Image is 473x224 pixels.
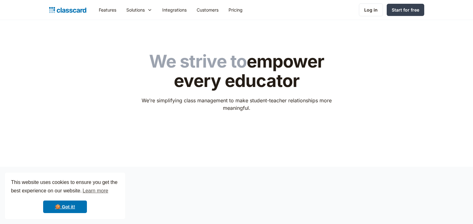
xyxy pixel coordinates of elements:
div: Log in [364,7,378,13]
h1: empower every educator [137,52,336,90]
div: Solutions [121,3,157,17]
a: Log in [359,3,383,16]
a: Customers [192,3,224,17]
span: This website uses cookies to ensure you get the best experience on our website. [11,179,119,196]
a: Start for free [387,4,424,16]
a: Features [94,3,121,17]
a: learn more about cookies [82,186,109,196]
a: dismiss cookie message [43,201,87,213]
div: Solutions [126,7,145,13]
div: cookieconsent [5,173,125,219]
span: We strive to [149,51,247,72]
a: home [49,6,86,14]
a: Pricing [224,3,248,17]
p: We’re simplifying class management to make student-teacher relationships more meaningful. [137,97,336,112]
div: Start for free [392,7,419,13]
a: Integrations [157,3,192,17]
